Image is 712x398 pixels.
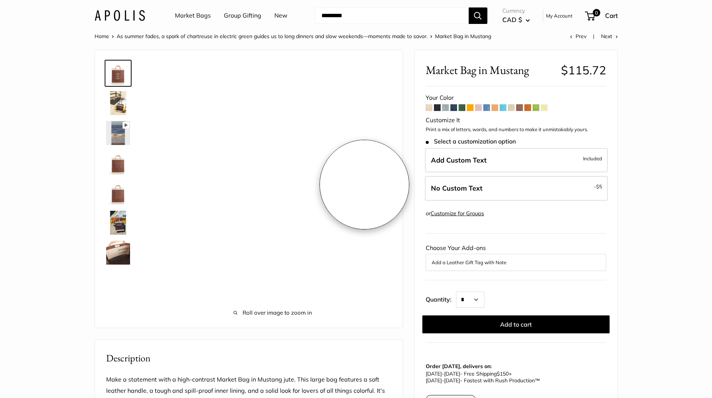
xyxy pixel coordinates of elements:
a: As summer fades, a spark of chartreuse in electric green guides us to long dinners and slow weeke... [117,33,428,40]
span: Market Bag in Mustang [426,63,555,77]
span: $150 [497,370,509,377]
span: $5 [596,183,602,189]
a: description_Seal of authenticity printed on the backside of every bag. [105,149,132,176]
a: Market Bag in Mustang [105,120,132,146]
a: Customize for Groups [431,210,484,217]
button: Search [469,7,487,24]
a: Market Bag in Mustang [105,60,132,87]
a: Group Gifting [224,10,261,21]
span: Add Custom Text [431,156,487,164]
span: Roll over image to zoom in [155,308,391,318]
a: Market Bag in Mustang [105,239,132,266]
span: Currency [502,6,530,16]
img: Apolis [95,10,145,21]
span: $115.72 [561,63,606,77]
span: 0 [592,9,600,16]
strong: Order [DATE], delivers on: [426,363,491,370]
span: - [442,377,444,384]
div: or [426,209,484,219]
a: Market Bags [175,10,211,21]
span: Included [583,154,602,163]
div: Customize It [426,115,606,126]
img: Market Bag in Mustang [106,61,130,85]
img: Market Bag in Mustang [106,121,130,145]
label: Quantity: [426,289,456,308]
img: Market Bag in Mustang [106,241,130,265]
p: Print a mix of letters, words, and numbers to make it unmistakably yours. [426,126,606,133]
label: Add Custom Text [425,148,608,173]
span: No Custom Text [431,184,483,192]
span: [DATE] [426,377,442,384]
a: Market Bag in Mustang [105,209,132,236]
a: Home [95,33,109,40]
span: - Fastest with Rush Production™ [426,377,540,384]
button: CAD $ [502,14,530,26]
label: Leave Blank [425,176,608,201]
span: Cart [605,12,618,19]
a: Prev [570,33,586,40]
a: Next [601,33,618,40]
p: - Free Shipping + [426,370,602,384]
span: - [442,370,444,377]
span: - [594,182,602,191]
img: Market Bag in Mustang [106,181,130,205]
img: Market Bag in Mustang [106,211,130,235]
span: Market Bag in Mustang [435,33,491,40]
a: 0 Cart [586,10,618,22]
nav: Breadcrumb [95,31,491,41]
span: [DATE] [444,377,460,384]
div: Choose Your Add-ons [426,243,606,271]
a: Market Bag in Mustang [105,179,132,206]
img: description_Seal of authenticity printed on the backside of every bag. [106,151,130,175]
span: [DATE] [426,370,442,377]
a: My Account [546,11,573,20]
input: Search... [315,7,469,24]
span: Select a customization option [426,138,516,145]
button: Add a Leather Gift Tag with Note [432,258,600,267]
a: Market Bag in Mustang [105,90,132,117]
h2: Description [106,351,391,365]
div: Your Color [426,92,606,104]
span: CAD $ [502,16,522,24]
span: [DATE] [444,370,460,377]
button: Add to cart [422,315,610,333]
a: New [274,10,287,21]
img: Market Bag in Mustang [106,91,130,115]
